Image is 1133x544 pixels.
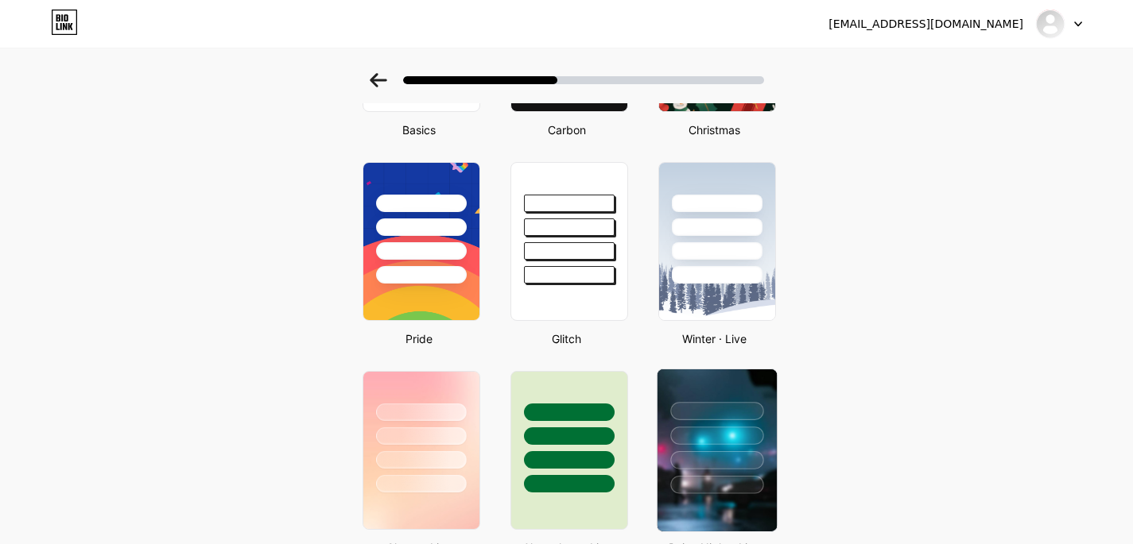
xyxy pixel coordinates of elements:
[828,16,1023,33] div: [EMAIL_ADDRESS][DOMAIN_NAME]
[358,122,480,138] div: Basics
[654,330,776,347] div: Winter · Live
[657,369,776,531] img: rainy_night.jpg
[1035,9,1065,39] img: ppksdaoikn
[506,122,628,138] div: Carbon
[654,122,776,138] div: Christmas
[506,330,628,347] div: Glitch
[358,330,480,347] div: Pride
